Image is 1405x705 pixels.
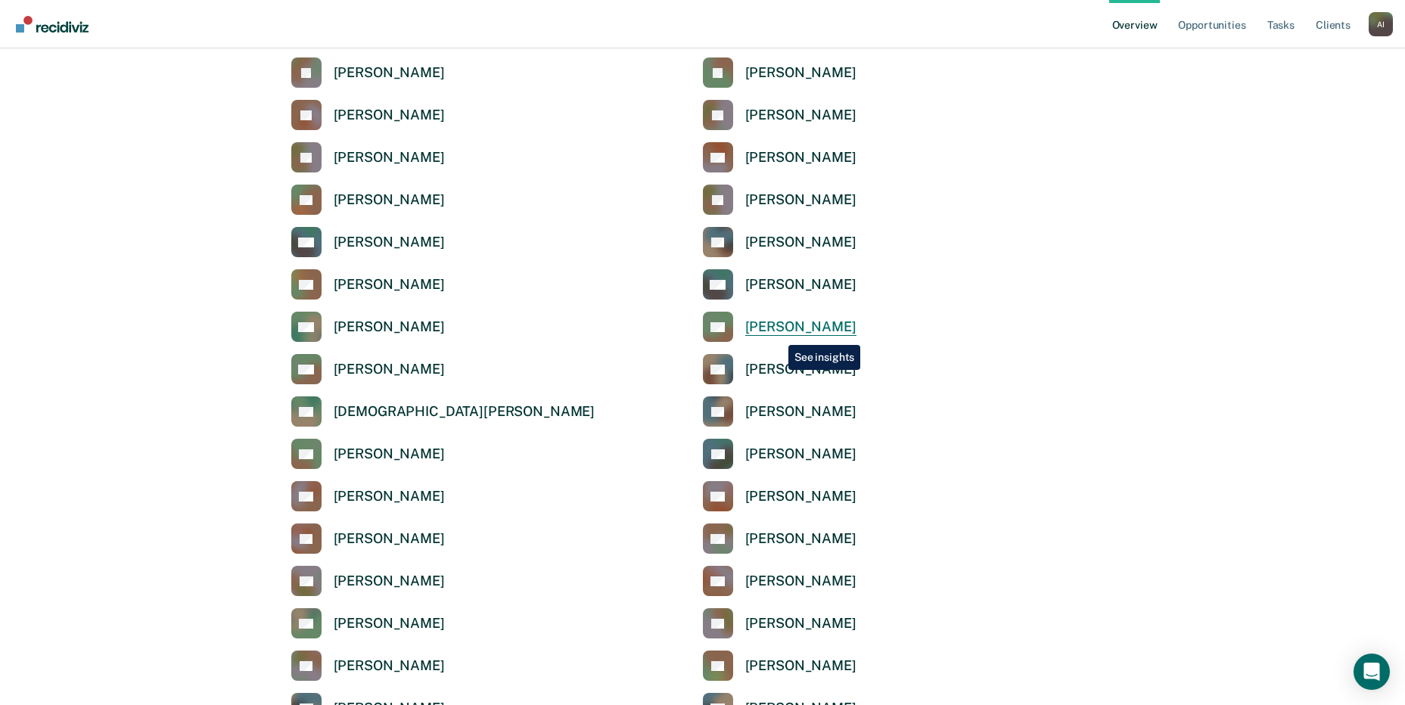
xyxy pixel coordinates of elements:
[291,439,445,469] a: [PERSON_NAME]
[745,149,856,166] div: [PERSON_NAME]
[745,191,856,209] div: [PERSON_NAME]
[334,403,595,421] div: [DEMOGRAPHIC_DATA][PERSON_NAME]
[703,100,856,130] a: [PERSON_NAME]
[334,191,445,209] div: [PERSON_NAME]
[291,481,445,511] a: [PERSON_NAME]
[334,234,445,251] div: [PERSON_NAME]
[291,354,445,384] a: [PERSON_NAME]
[745,573,856,590] div: [PERSON_NAME]
[745,276,856,293] div: [PERSON_NAME]
[703,523,856,554] a: [PERSON_NAME]
[745,403,856,421] div: [PERSON_NAME]
[291,566,445,596] a: [PERSON_NAME]
[334,615,445,632] div: [PERSON_NAME]
[334,276,445,293] div: [PERSON_NAME]
[703,439,856,469] a: [PERSON_NAME]
[291,651,445,681] a: [PERSON_NAME]
[334,318,445,336] div: [PERSON_NAME]
[745,107,856,124] div: [PERSON_NAME]
[745,446,856,463] div: [PERSON_NAME]
[334,107,445,124] div: [PERSON_NAME]
[291,523,445,554] a: [PERSON_NAME]
[291,312,445,342] a: [PERSON_NAME]
[1354,654,1390,690] div: Open Intercom Messenger
[16,16,89,33] img: Recidiviz
[745,234,856,251] div: [PERSON_NAME]
[334,64,445,82] div: [PERSON_NAME]
[703,142,856,172] a: [PERSON_NAME]
[703,269,856,300] a: [PERSON_NAME]
[703,566,856,596] a: [PERSON_NAME]
[291,142,445,172] a: [PERSON_NAME]
[703,608,856,638] a: [PERSON_NAME]
[291,608,445,638] a: [PERSON_NAME]
[703,481,856,511] a: [PERSON_NAME]
[334,573,445,590] div: [PERSON_NAME]
[745,318,856,336] div: [PERSON_NAME]
[703,185,856,215] a: [PERSON_NAME]
[745,64,856,82] div: [PERSON_NAME]
[745,657,856,675] div: [PERSON_NAME]
[291,185,445,215] a: [PERSON_NAME]
[334,446,445,463] div: [PERSON_NAME]
[334,488,445,505] div: [PERSON_NAME]
[703,396,856,427] a: [PERSON_NAME]
[334,530,445,548] div: [PERSON_NAME]
[703,312,856,342] a: [PERSON_NAME]
[1369,12,1393,36] button: Profile dropdown button
[703,57,856,88] a: [PERSON_NAME]
[334,361,445,378] div: [PERSON_NAME]
[745,361,856,378] div: [PERSON_NAME]
[745,488,856,505] div: [PERSON_NAME]
[334,149,445,166] div: [PERSON_NAME]
[745,615,856,632] div: [PERSON_NAME]
[745,530,856,548] div: [PERSON_NAME]
[291,57,445,88] a: [PERSON_NAME]
[703,651,856,681] a: [PERSON_NAME]
[291,100,445,130] a: [PERSON_NAME]
[1369,12,1393,36] div: A I
[703,227,856,257] a: [PERSON_NAME]
[703,354,856,384] a: [PERSON_NAME]
[334,657,445,675] div: [PERSON_NAME]
[291,227,445,257] a: [PERSON_NAME]
[291,396,595,427] a: [DEMOGRAPHIC_DATA][PERSON_NAME]
[291,269,445,300] a: [PERSON_NAME]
